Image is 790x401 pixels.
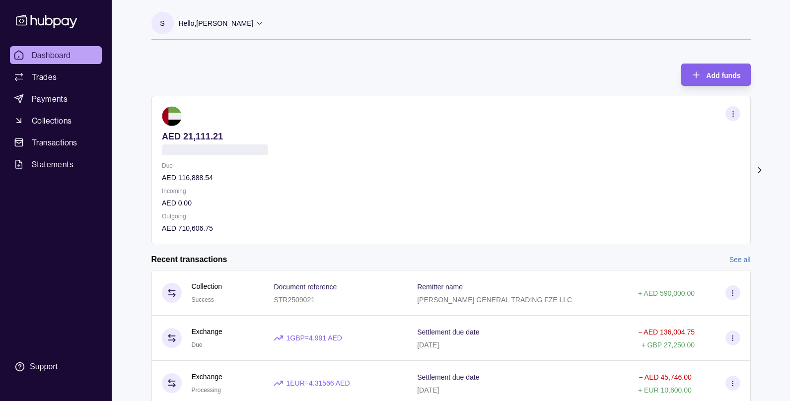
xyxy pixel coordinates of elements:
img: ae [162,106,182,126]
p: [DATE] [417,341,439,349]
p: + EUR 10,600.00 [638,386,692,394]
p: − AED 45,746.00 [639,373,692,381]
span: Add funds [706,71,740,79]
p: Due [162,160,740,171]
p: + AED 590,000.00 [638,289,695,297]
span: Collections [32,115,72,127]
a: Support [10,356,102,377]
p: STR2509021 [274,296,315,304]
span: Dashboard [32,49,71,61]
a: Payments [10,90,102,108]
p: [DATE] [417,386,439,394]
h2: Recent transactions [151,254,227,265]
p: AED 116,888.54 [162,172,740,183]
a: Trades [10,68,102,86]
span: Success [192,296,214,303]
a: Transactions [10,134,102,151]
span: Statements [32,158,73,170]
p: Remitter name [417,283,463,291]
p: Settlement due date [417,328,479,336]
p: Hello, [PERSON_NAME] [179,18,254,29]
p: [PERSON_NAME] GENERAL TRADING FZE LLC [417,296,572,304]
p: − AED 136,004.75 [638,328,695,336]
p: 1 GBP = 4.991 AED [286,333,342,343]
p: Collection [192,281,222,292]
div: Support [30,361,58,372]
span: Trades [32,71,57,83]
p: Exchange [192,326,222,337]
p: 1 EUR = 4.31566 AED [286,378,350,389]
a: See all [729,254,751,265]
a: Statements [10,155,102,173]
p: Document reference [274,283,337,291]
a: Collections [10,112,102,130]
p: Outgoing [162,211,740,222]
p: AED 710,606.75 [162,223,740,234]
p: AED 21,111.21 [162,131,740,142]
p: Settlement due date [417,373,479,381]
span: Due [192,341,203,348]
p: S [160,18,164,29]
span: Transactions [32,136,77,148]
p: + GBP 27,250.00 [641,341,695,349]
span: Processing [192,387,221,394]
p: AED 0.00 [162,198,740,208]
button: Add funds [681,64,750,86]
a: Dashboard [10,46,102,64]
span: Payments [32,93,68,105]
p: Exchange [192,371,222,382]
p: Incoming [162,186,740,197]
